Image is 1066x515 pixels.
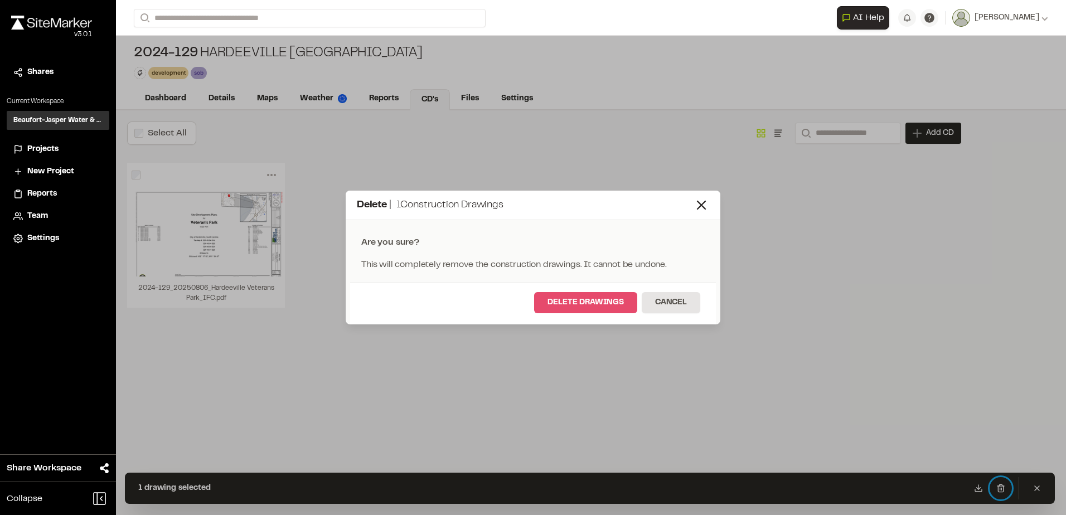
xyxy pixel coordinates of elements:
[13,210,103,222] a: Team
[837,6,894,30] div: Open AI Assistant
[27,188,57,200] span: Reports
[13,66,103,79] a: Shares
[389,201,391,210] span: |
[952,9,970,27] img: User
[534,292,637,313] button: Delete Drawings
[11,30,92,40] div: Oh geez...please don't...
[27,210,48,222] span: Team
[357,198,694,213] div: Delete
[27,66,54,79] span: Shares
[952,9,1048,27] button: [PERSON_NAME]
[7,461,81,475] span: Share Workspace
[13,143,103,156] a: Projects
[837,6,889,30] button: Open AI Assistant
[13,188,103,200] a: Reports
[396,201,503,210] span: 1 Construction Drawings
[11,16,92,30] img: rebrand.png
[13,115,103,125] h3: Beaufort-Jasper Water & Sewer Authority
[7,492,42,506] span: Collapse
[7,96,109,106] p: Current Workspace
[134,9,154,27] button: Search
[13,232,103,245] a: Settings
[27,166,74,178] span: New Project
[975,12,1039,24] span: [PERSON_NAME]
[27,143,59,156] span: Projects
[361,258,705,271] div: This will completely remove the construction drawings. It cannot be undone.
[27,232,59,245] span: Settings
[13,166,103,178] a: New Project
[642,292,700,313] button: Cancel
[853,11,884,25] span: AI Help
[361,236,705,249] div: Are you sure?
